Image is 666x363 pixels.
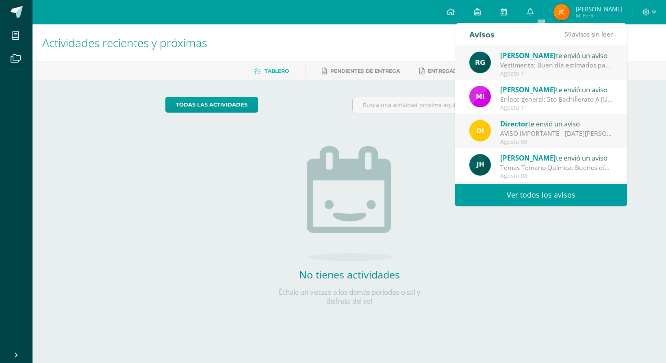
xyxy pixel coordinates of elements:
img: f0b35651ae50ff9c693c4cbd3f40c4bb.png [469,120,491,141]
div: Avisos [469,23,495,46]
a: Tablero [254,65,289,78]
a: Pendientes de entrega [322,65,400,78]
div: te envió un aviso [500,50,613,61]
span: Tablero [265,68,289,74]
img: no_activities.png [307,146,392,261]
div: Agosto 08 [500,173,613,180]
div: Agosto 11 [500,104,613,111]
div: te envió un aviso [500,84,613,95]
div: Agosto 08 [500,139,613,146]
a: Entregadas [419,65,464,78]
img: 2f952caa3f07b7df01ee2ceb26827530.png [469,154,491,176]
div: AVISO IMPORTANTE - LUNES 11 DE AGOSTO: Estimados padres de familia y/o encargados: Les informamos... [500,129,613,138]
div: te envió un aviso [500,152,613,163]
span: Mi Perfil [576,12,623,19]
div: Enlace general: 5to Bachillerato A https://meet.google.com/nqu-ksik-ikt Ese enlace usaremos en to... [500,95,613,104]
span: Director [500,119,528,128]
span: [PERSON_NAME] [500,153,556,163]
div: Vestimenta: Buen día estimados padres de familia y estudiantes. Espero que se encuentren muy bien... [500,61,613,70]
span: [PERSON_NAME] [576,5,623,13]
a: todas las Actividades [165,97,258,113]
img: 24ef3269677dd7dd963c57b86ff4a022.png [469,52,491,73]
span: [PERSON_NAME] [500,51,556,60]
span: Pendientes de entrega [330,68,400,74]
div: Agosto 11 [500,70,613,77]
div: Temas Temario Química: Buenos días Estimados jóvenes Adjunto envío temas para investigar. Por fav... [500,163,613,172]
span: [PERSON_NAME] [500,85,556,94]
a: Ver todos los avisos [455,184,627,206]
img: 9bd341580e279813e401deef32537bc8.png [553,4,570,20]
span: Actividades recientes y próximas [42,35,207,50]
input: Busca una actividad próxima aquí... [353,97,533,113]
div: te envió un aviso [500,118,613,129]
h2: No tienes actividades [268,267,431,281]
span: avisos sin leer [564,30,613,39]
span: 59 [564,30,572,39]
img: e71b507b6b1ebf6fbe7886fc31de659d.png [469,86,491,107]
span: Entregadas [428,68,464,74]
p: Échale un vistazo a los demás períodos o sal y disfruta del sol [268,288,431,306]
